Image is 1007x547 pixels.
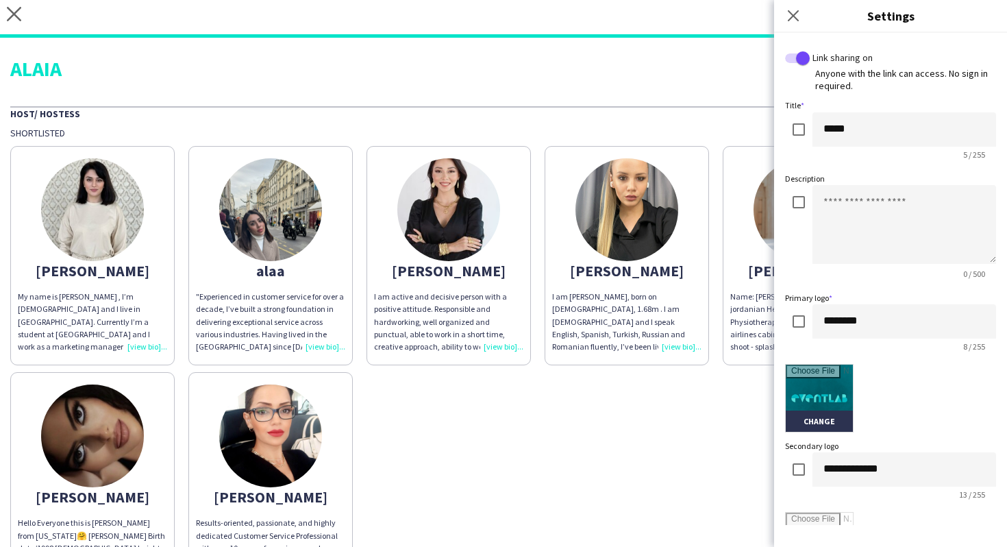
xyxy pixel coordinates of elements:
[552,265,701,277] div: [PERSON_NAME]
[196,291,345,353] div: "Experienced in customer service for over a decade, I’ve built a strong foundation in delivering ...
[196,265,345,277] div: alaa
[552,291,701,353] div: I am [PERSON_NAME], born on [DEMOGRAPHIC_DATA], 1.68m . I am [DEMOGRAPHIC_DATA] and I speak Engli...
[785,67,996,92] div: Anyone with the link can access. No sign in required.
[41,385,144,487] img: thumb-6877acb9e2d88.jpeg
[952,149,996,160] span: 5 / 255
[18,291,167,353] div: My name is [PERSON_NAME] , I’m [DEMOGRAPHIC_DATA] and I live in [GEOGRAPHIC_DATA]. Currently I’m ...
[219,385,322,487] img: thumb-93cfcb23-46f9-4184-bf17-0e46cc10f34d.jpg
[774,7,1007,25] h3: Settings
[219,158,322,261] img: thumb-4db18bfc-045e-4a19-b338-6d3b665174d0.jpg
[754,158,856,261] img: thumb-ed099fa7-420b-4e7e-a244-c78868f51d91.jpg
[952,269,996,279] span: 0 / 500
[196,491,345,503] div: [PERSON_NAME]
[397,158,500,261] img: thumb-66f58db5b7d32.jpeg
[374,265,523,277] div: [PERSON_NAME]
[785,100,804,110] label: Title
[10,127,997,139] div: Shortlisted
[374,291,523,353] div: I am active and decisive person with a positive attitude. Responsible and hardworking, well organ...
[785,441,838,451] label: Secondary logo
[730,265,880,277] div: [PERSON_NAME]
[575,158,678,261] img: thumb-1ae75a8f-7936-4c0a-9305-fba5d3d5aeae.jpg
[785,173,825,184] label: Description
[18,265,167,277] div: [PERSON_NAME]
[948,489,996,500] span: 13 / 255
[41,158,144,261] img: thumb-65fd4304e6b47.jpeg
[10,106,997,120] div: Host/ Hostess
[18,491,167,503] div: [PERSON_NAME]
[952,341,996,352] span: 8 / 255
[730,291,880,353] div: Name: [PERSON_NAME] Nationality: jordanian Height: 170 Studying Physiotherapy -Modeling aside as ...
[10,58,997,79] div: ALAIA
[810,51,873,64] label: Link sharing on
[785,293,832,303] label: Primary logo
